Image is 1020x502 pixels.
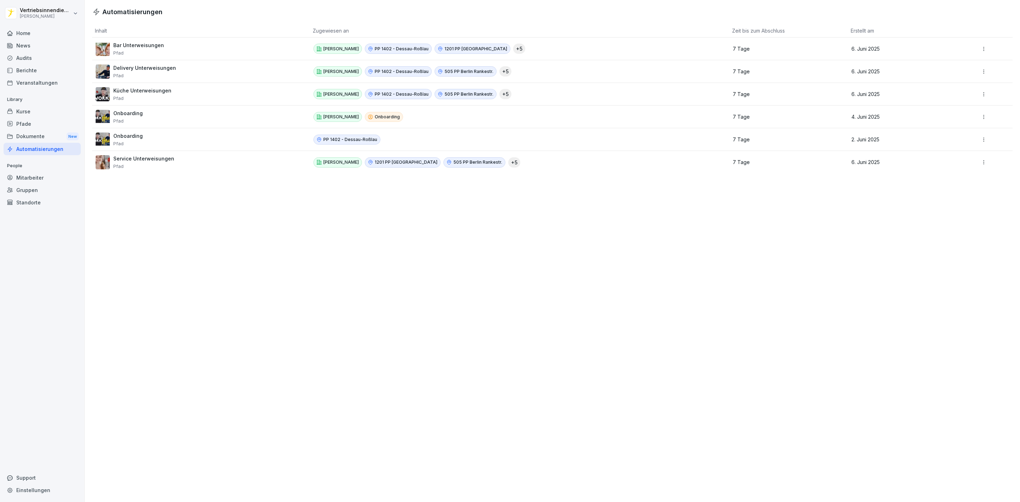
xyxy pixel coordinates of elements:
[96,155,110,169] img: ayli2p32ysoc75onwbnt8h9q.png
[444,91,493,97] p: 505 PP Berlin Rankestr.
[96,64,110,79] img: qele8fran2jl3cgwiqa0sy26.png
[113,50,164,56] p: Pfad
[113,163,174,169] p: Pfad
[67,132,79,141] div: New
[502,68,509,75] p: + 5
[113,73,176,78] p: Pfad
[516,45,522,52] p: + 5
[4,130,81,143] a: DokumenteNew
[4,27,81,39] a: Home
[851,114,966,120] p: 4. Juni 2025
[113,133,143,139] p: Onboarding
[323,91,359,97] p: [PERSON_NAME]
[310,24,729,38] th: Zugewiesen an
[20,14,72,19] p: [PERSON_NAME]
[113,141,143,146] p: Pfad
[113,65,176,71] p: Delivery Unterweisungen
[113,88,171,94] p: Küche Unterweisungen
[4,118,81,130] a: Pfade
[4,64,81,77] a: Berichte
[4,105,81,118] a: Kurse
[323,114,359,120] p: [PERSON_NAME]
[851,68,966,75] p: 6. Juni 2025
[4,184,81,196] a: Gruppen
[4,77,81,89] a: Veranstaltungen
[733,114,839,120] p: 7 Tage
[375,114,400,120] p: Onboarding
[113,118,143,124] p: Pfad
[4,130,81,143] div: Dokumente
[375,91,429,97] p: PP 1402 - Dessau-Roßlau
[113,42,164,49] p: Bar Unterweisungen
[4,39,81,52] a: News
[511,159,517,166] p: + 5
[453,159,502,165] p: 505 PP Berlin Rankestr.
[96,132,110,147] img: xsq6pif1bkyf9agazq77nwco.png
[92,24,310,38] th: Inhalt
[375,68,429,75] p: PP 1402 - Dessau-Roßlau
[113,95,171,101] p: Pfad
[375,159,437,165] p: 1201 PP [GEOGRAPHIC_DATA]
[4,484,81,496] a: Einstellungen
[323,159,359,165] p: [PERSON_NAME]
[733,91,839,97] p: 7 Tage
[444,46,507,52] p: 1201 PP [GEOGRAPHIC_DATA]
[4,52,81,64] a: Audits
[4,143,81,155] a: Automatisierungen
[4,94,81,105] p: Library
[375,46,429,52] p: PP 1402 - Dessau-Roßlau
[848,24,975,38] th: Erstellt am
[20,7,72,13] p: Vertriebsinnendienst
[323,68,359,75] p: [PERSON_NAME]
[96,87,110,101] img: yby73j0lb4w4llsok3buwahw.png
[733,46,839,52] p: 7 Tage
[323,46,359,52] p: [PERSON_NAME]
[4,160,81,171] p: People
[851,91,966,97] p: 6. Juni 2025
[733,136,839,143] p: 7 Tage
[502,90,509,98] p: + 5
[4,171,81,184] a: Mitarbeiter
[113,110,143,117] p: Onboarding
[96,110,110,124] img: xsq6pif1bkyf9agazq77nwco.png
[733,68,839,75] p: 7 Tage
[444,68,493,75] p: 505 PP Berlin Rankestr.
[96,42,110,56] img: rc8itds0g1fphowyx2sxjoip.png
[851,159,966,165] p: 6. Juni 2025
[733,159,839,165] p: 7 Tage
[4,196,81,209] a: Standorte
[113,156,174,162] p: Service Unterweisungen
[4,472,81,484] div: Support
[729,24,848,38] th: Zeit bis zum Abschluss
[102,7,163,17] h1: Automatisierungen
[851,46,966,52] p: 6. Juni 2025
[323,136,377,143] p: PP 1402 - Dessau-Roßlau
[851,136,966,143] p: 2. Juni 2025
